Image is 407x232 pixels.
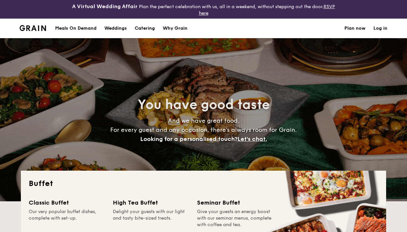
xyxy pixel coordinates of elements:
div: Weddings [104,19,127,38]
div: Seminar Buffet [197,198,273,207]
a: Plan now [344,19,366,38]
a: Log in [373,19,387,38]
div: High Tea Buffet [113,198,189,207]
h1: Catering [135,19,155,38]
span: Let's chat. [237,135,267,143]
div: Classic Buffet [29,198,105,207]
a: Why Grain [159,19,191,38]
a: Meals On Demand [51,19,100,38]
div: Why Grain [163,19,188,38]
div: Delight your guests with our light and tasty bite-sized treats. [113,209,189,228]
div: Meals On Demand [55,19,97,38]
a: Logotype [20,25,46,31]
h4: A Virtual Wedding Affair [72,3,138,10]
div: Our very popular buffet dishes, complete with set-up. [29,209,105,228]
span: You have good taste [138,97,270,113]
a: Catering [131,19,159,38]
div: Give your guests an energy boost with our seminar menus, complete with coffee and tea. [197,209,273,228]
a: Weddings [100,19,131,38]
div: Plan the perfect celebration with us, all in a weekend, without stepping out the door. [68,3,339,16]
img: Grain [20,25,46,31]
span: And we have great food. For every guest and any occasion, there’s always room for Grain. [110,117,297,143]
h2: Buffet [29,178,378,189]
span: Looking for a personalised touch? [140,135,237,143]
